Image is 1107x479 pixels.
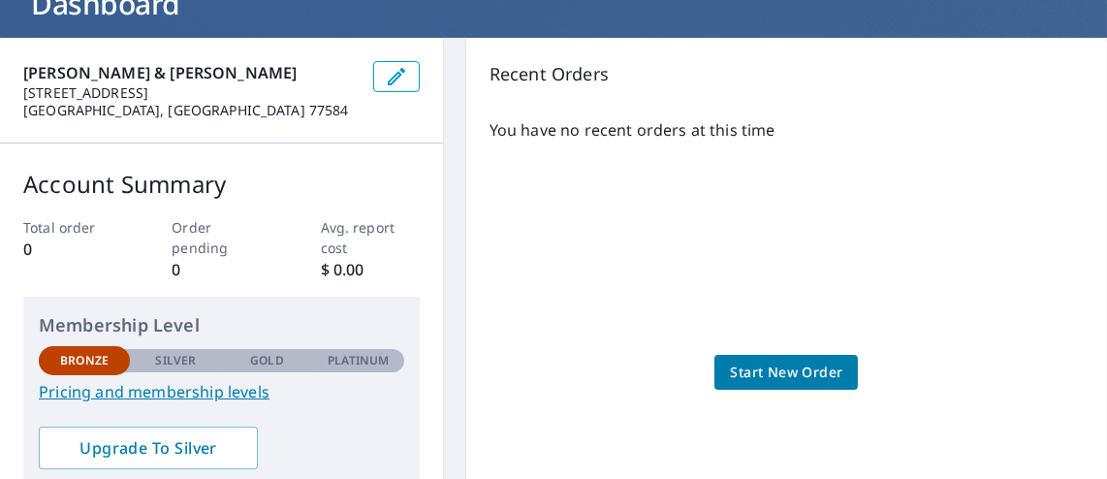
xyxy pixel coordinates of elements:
[39,312,404,338] p: Membership Level
[490,61,1084,87] p: Recent Orders
[250,352,283,369] p: Gold
[172,258,270,281] p: 0
[172,217,270,258] p: Order pending
[54,437,242,459] span: Upgrade To Silver
[60,352,109,369] p: Bronze
[23,238,122,261] p: 0
[321,258,420,281] p: $ 0.00
[23,217,122,238] p: Total order
[23,167,420,202] p: Account Summary
[39,427,258,469] a: Upgrade To Silver
[328,352,389,369] p: Platinum
[23,102,358,119] p: [GEOGRAPHIC_DATA], [GEOGRAPHIC_DATA] 77584
[23,61,358,84] p: [PERSON_NAME] & [PERSON_NAME]
[39,380,404,403] a: Pricing and membership levels
[155,352,196,369] p: Silver
[730,361,842,385] span: Start New Order
[23,84,358,102] p: [STREET_ADDRESS]
[490,118,1084,142] p: You have no recent orders at this time
[321,217,420,258] p: Avg. report cost
[714,355,858,391] a: Start New Order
